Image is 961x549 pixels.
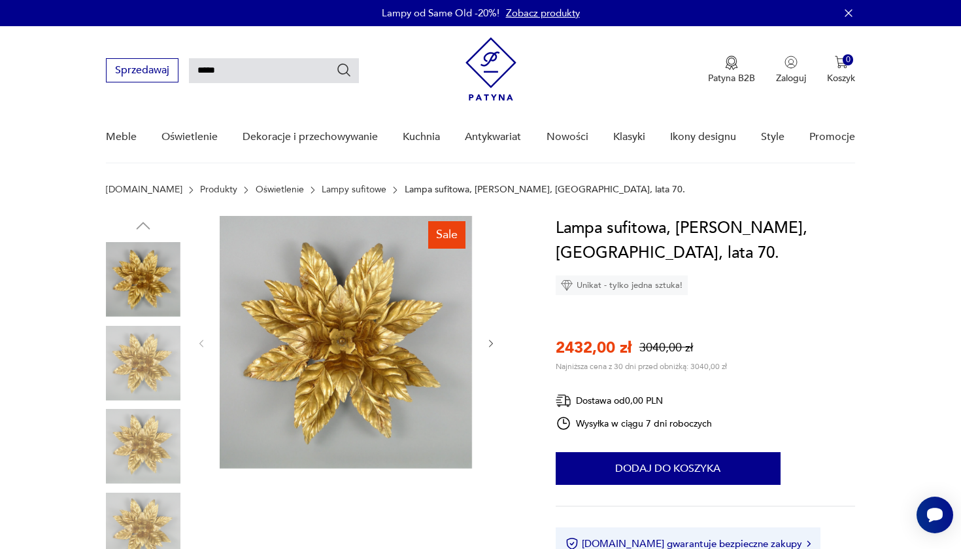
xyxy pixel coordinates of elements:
[336,62,352,78] button: Szukaj
[465,37,516,101] img: Patyna - sklep z meblami i dekoracjami vintage
[809,112,855,162] a: Promocje
[639,340,693,356] p: 3040,00 zł
[322,185,386,195] a: Lampy sufitowe
[106,67,178,76] a: Sprzedawaj
[106,242,180,317] img: Zdjęcie produktu Lampa sufitowa, Hans Moller, Niemcy, lata 70.
[256,185,304,195] a: Oświetlenie
[613,112,645,162] a: Klasyki
[708,56,755,84] a: Ikona medaluPatyna B2B
[405,185,685,195] p: Lampa sufitowa, [PERSON_NAME], [GEOGRAPHIC_DATA], lata 70.
[835,56,848,69] img: Ikona koszyka
[725,56,738,70] img: Ikona medalu
[556,452,781,485] button: Dodaj do koszyka
[382,7,499,20] p: Lampy od Same Old -20%!
[561,279,573,291] img: Ikona diamentu
[670,112,736,162] a: Ikony designu
[200,185,237,195] a: Produkty
[708,56,755,84] button: Patyna B2B
[106,409,180,484] img: Zdjęcie produktu Lampa sufitowa, Hans Moller, Niemcy, lata 70.
[243,112,378,162] a: Dekoracje i przechowywanie
[106,58,178,82] button: Sprzedawaj
[161,112,218,162] a: Oświetlenie
[465,112,521,162] a: Antykwariat
[843,54,854,65] div: 0
[761,112,784,162] a: Style
[428,221,465,249] div: Sale
[556,337,632,359] p: 2432,00 zł
[827,56,855,84] button: 0Koszyk
[106,326,180,400] img: Zdjęcie produktu Lampa sufitowa, Hans Moller, Niemcy, lata 70.
[547,112,588,162] a: Nowości
[403,112,440,162] a: Kuchnia
[827,72,855,84] p: Koszyk
[506,7,580,20] a: Zobacz produkty
[784,56,798,69] img: Ikonka użytkownika
[220,216,472,469] img: Zdjęcie produktu Lampa sufitowa, Hans Moller, Niemcy, lata 70.
[106,185,182,195] a: [DOMAIN_NAME]
[556,216,856,266] h1: Lampa sufitowa, [PERSON_NAME], [GEOGRAPHIC_DATA], lata 70.
[556,361,727,372] p: Najniższa cena z 30 dni przed obniżką: 3040,00 zł
[556,393,571,409] img: Ikona dostawy
[106,112,137,162] a: Meble
[556,416,713,431] div: Wysyłka w ciągu 7 dni roboczych
[807,540,811,547] img: Ikona strzałki w prawo
[776,72,806,84] p: Zaloguj
[776,56,806,84] button: Zaloguj
[556,393,713,409] div: Dostawa od 0,00 PLN
[556,275,688,295] div: Unikat - tylko jedna sztuka!
[917,497,953,533] iframe: Smartsupp widget button
[708,72,755,84] p: Patyna B2B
